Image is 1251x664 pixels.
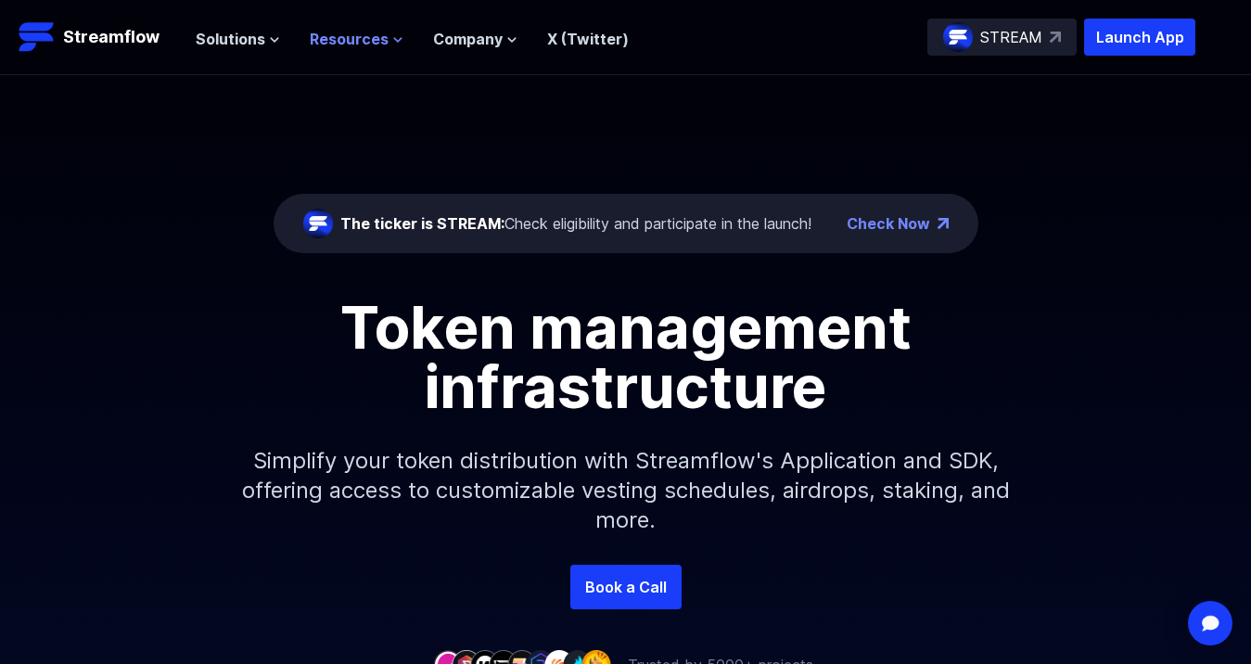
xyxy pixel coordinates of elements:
img: streamflow-logo-circle.png [943,22,973,52]
button: Solutions [196,28,280,50]
span: Solutions [196,28,265,50]
img: top-right-arrow.svg [1050,32,1061,43]
a: Check Now [847,212,930,235]
p: Streamflow [63,24,160,50]
p: STREAM [980,26,1042,48]
span: Resources [310,28,389,50]
h1: Token management infrastructure [209,298,1043,416]
span: Company [433,28,503,50]
a: Streamflow [19,19,177,56]
p: Simplify your token distribution with Streamflow's Application and SDK, offering access to custom... [227,416,1025,565]
button: Company [433,28,517,50]
div: Open Intercom Messenger [1188,601,1232,645]
button: Launch App [1084,19,1195,56]
span: The ticker is STREAM: [340,214,504,233]
img: streamflow-logo-circle.png [303,209,333,238]
button: Resources [310,28,403,50]
img: Streamflow Logo [19,19,56,56]
img: top-right-arrow.png [938,218,949,229]
a: STREAM [927,19,1077,56]
div: Check eligibility and participate in the launch! [340,212,811,235]
a: X (Twitter) [547,30,629,48]
a: Book a Call [570,565,682,609]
